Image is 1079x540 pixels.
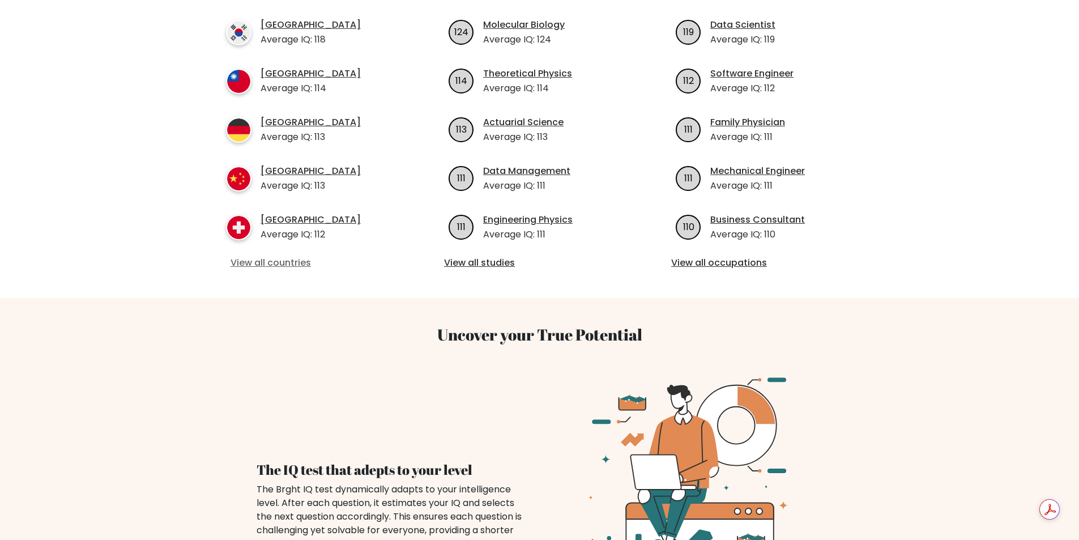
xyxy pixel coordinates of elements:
text: 111 [457,171,466,184]
a: Business Consultant [710,213,805,227]
img: country [226,215,251,240]
a: Family Physician [710,116,785,129]
a: [GEOGRAPHIC_DATA] [261,18,361,32]
text: 112 [683,74,694,87]
a: Data Management [483,164,570,178]
text: 111 [457,220,466,233]
a: [GEOGRAPHIC_DATA] [261,164,361,178]
img: country [226,117,251,143]
a: Mechanical Engineer [710,164,805,178]
a: [GEOGRAPHIC_DATA] [261,213,361,227]
a: [GEOGRAPHIC_DATA] [261,67,361,80]
text: 113 [456,122,467,135]
p: Average IQ: 112 [710,82,794,95]
p: Average IQ: 124 [483,33,565,46]
p: Average IQ: 110 [710,228,805,241]
p: Average IQ: 113 [261,130,361,144]
a: View all countries [231,256,394,270]
a: [GEOGRAPHIC_DATA] [261,116,361,129]
img: country [226,20,251,45]
p: Average IQ: 111 [710,179,805,193]
a: View all studies [444,256,635,270]
text: 111 [684,171,693,184]
p: Average IQ: 113 [483,130,564,144]
a: Engineering Physics [483,213,573,227]
a: View all occupations [671,256,862,270]
a: Actuarial Science [483,116,564,129]
h4: The IQ test that adepts to your level [257,462,526,478]
a: Data Scientist [710,18,775,32]
text: 114 [455,74,467,87]
p: Average IQ: 119 [710,33,775,46]
p: Average IQ: 114 [483,82,572,95]
p: Average IQ: 111 [710,130,785,144]
img: country [226,166,251,192]
img: country [226,69,251,94]
h3: Uncover your True Potential [173,325,907,345]
p: Average IQ: 112 [261,228,361,241]
a: Theoretical Physics [483,67,572,80]
p: Average IQ: 111 [483,179,570,193]
text: 124 [454,25,468,38]
text: 111 [684,122,693,135]
a: Molecular Biology [483,18,565,32]
p: Average IQ: 113 [261,179,361,193]
p: Average IQ: 111 [483,228,573,241]
a: Software Engineer [710,67,794,80]
p: Average IQ: 118 [261,33,361,46]
text: 110 [683,220,694,233]
p: Average IQ: 114 [261,82,361,95]
text: 119 [683,25,694,38]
